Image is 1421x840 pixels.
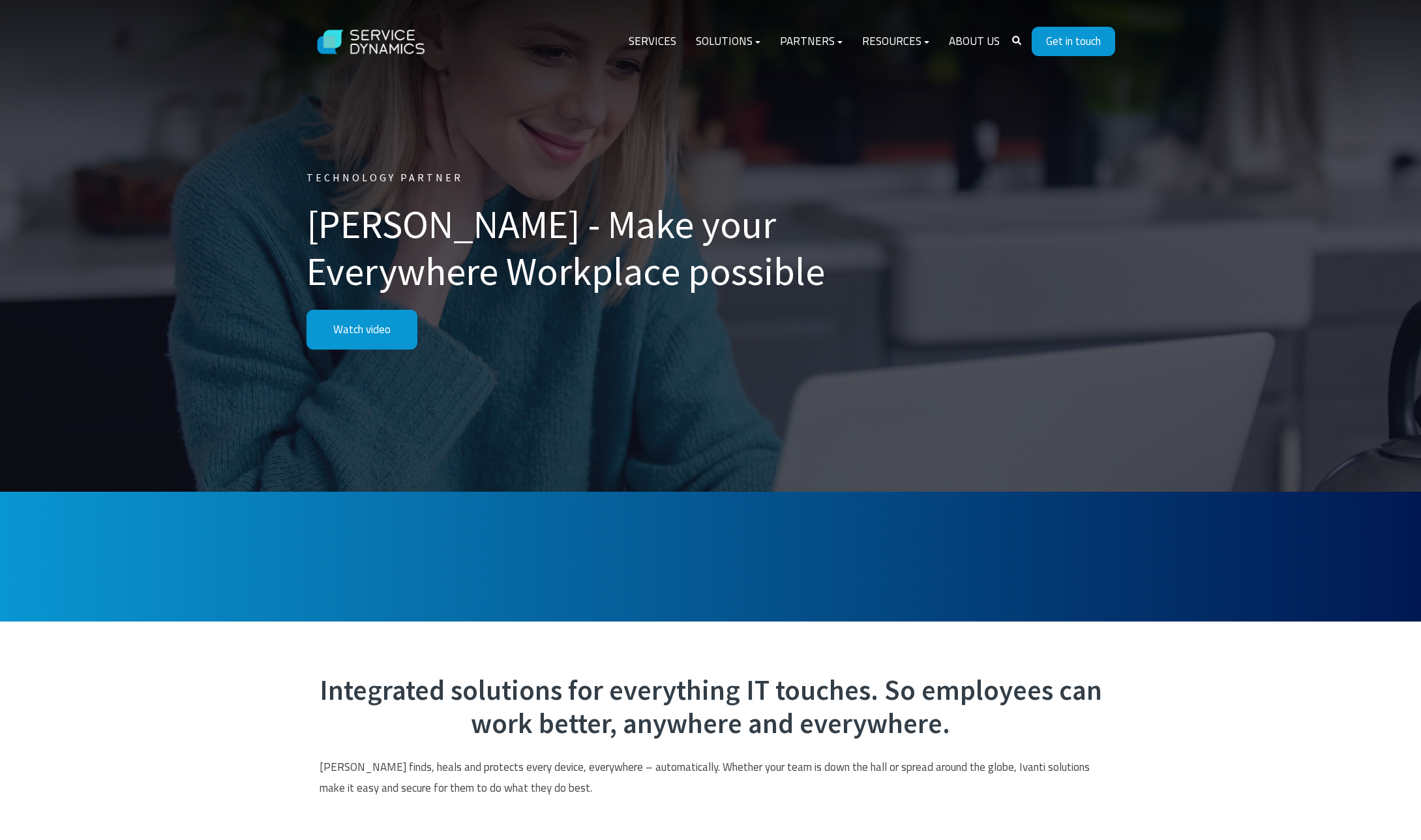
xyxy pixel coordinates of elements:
a: Partners [770,26,852,57]
p: [PERSON_NAME] finds, heals and protects every device, everywhere – automatically. Whether your te... [320,757,1102,799]
a: Resources [852,26,939,57]
div: Navigation Menu [619,26,1010,57]
h6: TECHNOLOGY PARTNER [307,170,900,185]
a: Watch video [307,310,417,350]
a: Get in touch [1032,27,1115,56]
h2: Integrated solutions for everything IT touches. So employees can work better, anywhere and everyw... [320,674,1102,741]
a: Services [619,26,686,57]
a: Solutions [686,26,770,57]
h1: [PERSON_NAME] - Make your Everywhere Workplace possible [307,201,900,295]
img: Service Dynamics Logo - White [307,17,437,67]
a: About Us [939,26,1010,57]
